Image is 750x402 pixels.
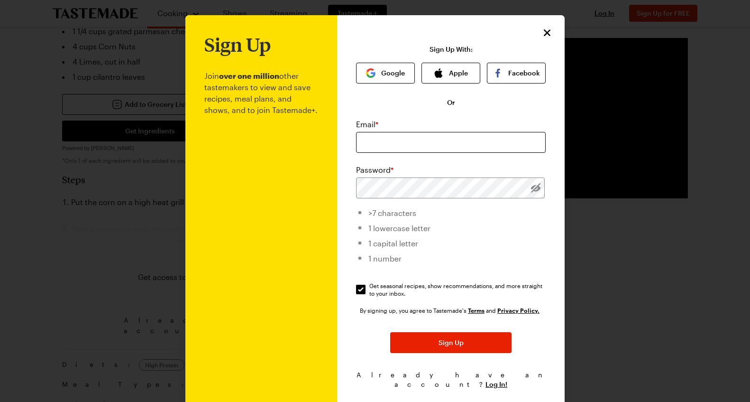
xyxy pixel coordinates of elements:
button: Facebook [487,63,546,84]
span: Already have an account? [357,371,546,388]
label: Password [356,164,393,176]
span: >7 characters [368,208,416,217]
span: Get seasonal recipes, show recommendations, and more straight to your inbox. [369,282,547,297]
span: Or [447,98,455,107]
a: Tastemade Terms of Service [468,306,485,314]
p: Sign Up With: [430,46,473,53]
a: Tastemade Privacy Policy [497,306,540,314]
span: 1 lowercase letter [368,224,430,233]
button: Close [541,27,553,39]
label: Email [356,119,378,130]
h1: Sign Up [204,34,271,55]
b: over one million [219,71,279,80]
button: Log In! [485,380,507,389]
button: Apple [421,63,480,84]
span: 1 number [368,254,402,263]
span: Sign Up [439,338,464,347]
button: Google [356,63,415,84]
span: 1 capital letter [368,239,418,248]
button: Sign Up [390,332,512,353]
div: By signing up, you agree to Tastemade's and [360,306,542,315]
input: Get seasonal recipes, show recommendations, and more straight to your inbox. [356,285,366,294]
